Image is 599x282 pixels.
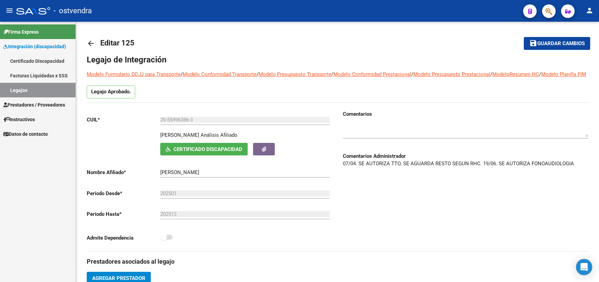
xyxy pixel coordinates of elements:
span: Agregar Prestador [92,275,145,281]
a: Modelo Conformidad Transporte [183,71,256,77]
p: Nombre Afiliado [87,169,160,176]
p: Admite Dependencia [87,234,160,242]
mat-icon: person [585,6,594,15]
button: Certificado Discapacidad [160,143,248,155]
div: Análisis Afiliado [201,131,237,139]
a: ModeloResumen HC [492,71,539,77]
p: Periodo Desde [87,190,160,197]
p: [PERSON_NAME] [160,131,199,139]
a: Modelo Presupuesto Prestacional [413,71,490,77]
p: Periodo Hasta [87,210,160,218]
span: Editar 125 [100,39,135,47]
span: Guardar cambios [537,41,585,47]
span: Prestadores / Proveedores [3,101,65,109]
span: Firma Express [3,28,39,36]
a: Modelo Formulario DDJJ para Transporte [87,71,181,77]
mat-icon: menu [5,6,14,15]
span: Instructivos [3,116,35,123]
a: Modelo Conformidad Prestacional [333,71,411,77]
span: Integración (discapacidad) [3,43,66,50]
a: Modelo Presupuesto Transporte [259,71,331,77]
div: Open Intercom Messenger [576,259,592,275]
a: Modelo Planilla FIM [541,71,586,77]
span: Certificado Discapacidad [173,146,242,152]
h3: Comentarios [343,110,588,118]
p: Legajo Aprobado. [87,86,135,98]
mat-icon: save [529,39,537,47]
span: Datos de contacto [3,130,48,138]
p: CUIL [87,116,160,124]
span: - ostvendra [54,3,92,18]
button: Guardar cambios [524,37,590,50]
h3: Comentarios Administrador [343,152,588,160]
h3: Prestadores asociados al legajo [87,257,588,266]
mat-icon: arrow_back [87,39,95,48]
h1: Legajo de Integración [87,54,588,65]
p: 07/04. SE AUTORIZA TTO. SE AGUARDA RESTO SEGUN RHC. 19/06. SE AUTORIZA FONOAUDIOLOGIA [343,160,588,167]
